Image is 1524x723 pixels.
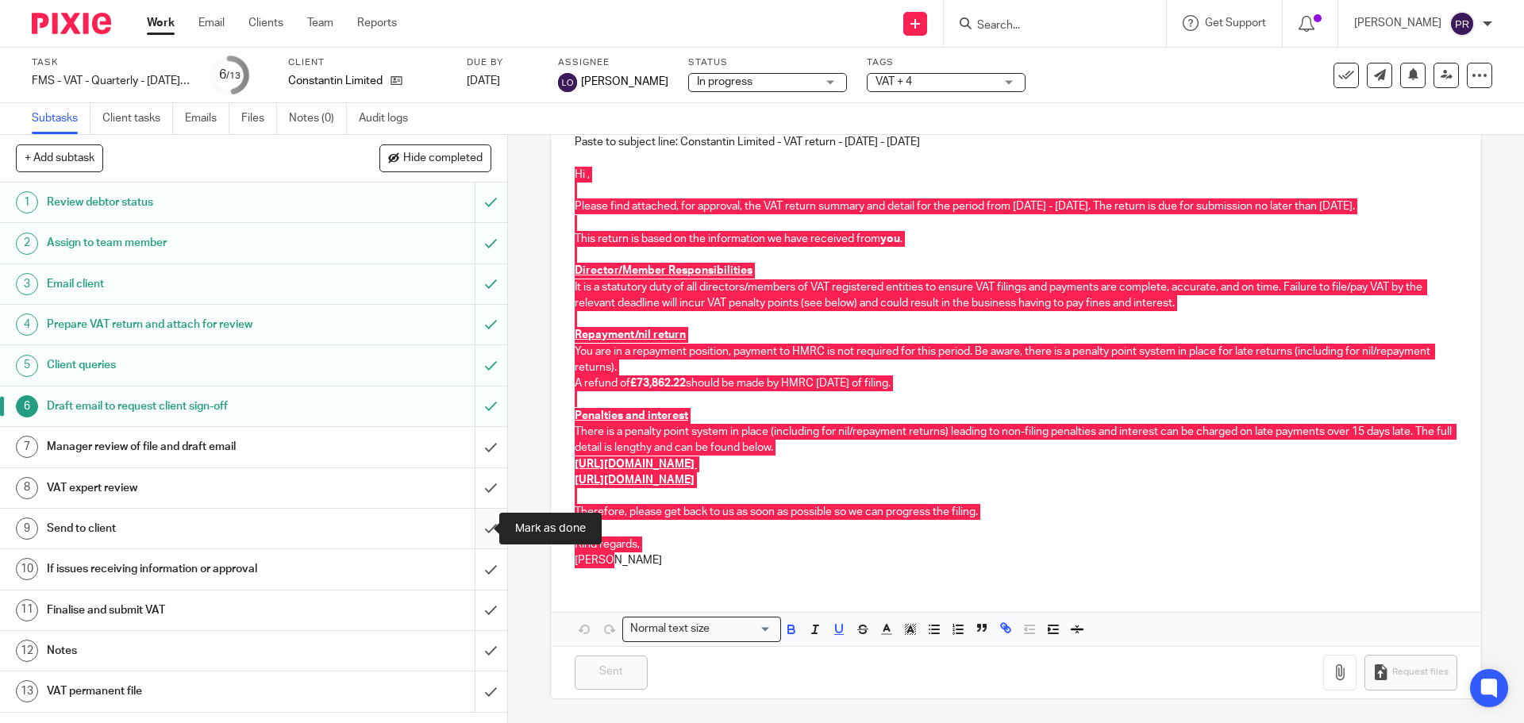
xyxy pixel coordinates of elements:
[32,13,111,34] img: Pixie
[581,74,668,90] span: [PERSON_NAME]
[47,639,321,663] h1: Notes
[16,273,38,295] div: 3
[248,15,283,31] a: Clients
[575,504,1457,520] p: Therefore, please get back to us as soon as possible so we can progress the filing.
[102,103,173,134] a: Client tasks
[47,517,321,540] h1: Send to client
[1449,11,1475,37] img: svg%3E
[47,231,321,255] h1: Assign to team member
[697,76,752,87] span: In progress
[467,56,538,69] label: Due by
[288,56,447,69] label: Client
[357,15,397,31] a: Reports
[867,56,1026,69] label: Tags
[16,517,38,540] div: 9
[47,476,321,500] h1: VAT expert review
[575,344,1457,376] p: You are in a repayment position, payment to HMRC is not required for this period. Be aware, there...
[630,378,686,389] strong: £73,862.22
[876,76,912,87] span: VAT + 4
[575,536,1457,552] p: Kind regards,
[359,103,420,134] a: Audit logs
[185,103,229,134] a: Emails
[575,656,648,690] input: Sent
[16,477,38,499] div: 8
[1364,655,1457,690] button: Request files
[558,56,668,69] label: Assignee
[1205,17,1266,29] span: Get Support
[47,435,321,459] h1: Manager review of file and draft email
[16,640,38,662] div: 12
[147,15,175,31] a: Work
[575,424,1457,456] p: There is a penalty point system in place (including for nil/repayment returns) leading to non-fil...
[47,313,321,337] h1: Prepare VAT return and attach for review
[575,329,686,340] u: Repayment/nil return
[32,56,190,69] label: Task
[575,475,695,486] a: [URL][DOMAIN_NAME]
[47,598,321,622] h1: Finalise and submit VAT
[47,557,321,581] h1: If issues receiving information or approval
[198,15,225,31] a: Email
[16,144,103,171] button: + Add subtask
[575,265,752,276] u: Director/Member Responsibilities
[575,459,695,470] a: [URL][DOMAIN_NAME]
[32,73,190,89] div: FMS - VAT - Quarterly - [DATE] - [DATE]
[16,680,38,702] div: 13
[880,233,900,244] strong: you
[32,73,190,89] div: FMS - VAT - Quarterly - June - August, 2025
[379,144,491,171] button: Hide completed
[575,198,1457,214] p: Please find attached, for approval, the VAT return summary and detail for the period from [DATE] ...
[1354,15,1441,31] p: [PERSON_NAME]
[47,679,321,703] h1: VAT permanent file
[47,190,321,214] h1: Review debtor status
[575,552,1457,568] p: [PERSON_NAME]
[307,15,333,31] a: Team
[47,353,321,377] h1: Client queries
[575,231,1457,247] p: This return is based on the information we have received from .
[626,621,713,637] span: Normal text size
[1392,666,1449,679] span: Request files
[32,103,90,134] a: Subtasks
[16,395,38,417] div: 6
[16,599,38,621] div: 11
[47,394,321,418] h1: Draft email to request client sign-off
[47,272,321,296] h1: Email client
[575,134,1457,150] p: Paste to subject line: Constantin Limited - VAT return - [DATE] - [DATE]
[976,19,1118,33] input: Search
[558,73,577,92] img: svg%3E
[688,56,847,69] label: Status
[622,617,781,641] div: Search for option
[16,313,38,336] div: 4
[226,71,241,80] small: /13
[16,233,38,255] div: 2
[288,73,383,89] p: Constantin Limited
[16,436,38,458] div: 7
[289,103,347,134] a: Notes (0)
[575,279,1457,312] p: It is a statutory duty of all directors/members of VAT registered entities to ensure VAT filings ...
[16,191,38,213] div: 1
[16,558,38,580] div: 10
[575,410,688,421] u: Penalties and interest
[403,152,483,165] span: Hide completed
[575,375,1457,391] p: A refund of should be made by HMRC [DATE] of filing.
[714,621,772,637] input: Search for option
[467,75,500,87] span: [DATE]
[16,355,38,377] div: 5
[241,103,277,134] a: Files
[219,66,241,84] div: 6
[575,167,1457,183] p: Hi ,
